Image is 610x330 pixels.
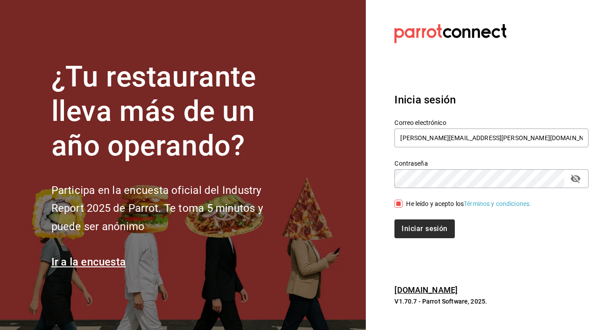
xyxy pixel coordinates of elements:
label: Contraseña [394,160,589,167]
p: V1.70.7 - Parrot Software, 2025. [394,297,589,306]
button: passwordField [568,171,583,186]
h1: ¿Tu restaurante lleva más de un año operando? [51,60,293,163]
a: Términos y condiciones. [464,200,531,207]
a: [DOMAIN_NAME] [394,285,457,295]
h3: Inicia sesión [394,92,589,108]
div: He leído y acepto los [406,199,531,209]
button: Iniciar sesión [394,219,454,238]
a: Ir a la encuesta [51,256,126,268]
h2: Participa en la encuesta oficial del Industry Report 2025 de Parrot. Te toma 5 minutos y puede se... [51,181,293,236]
label: Correo electrónico [394,120,589,126]
input: Ingresa tu correo electrónico [394,129,589,147]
